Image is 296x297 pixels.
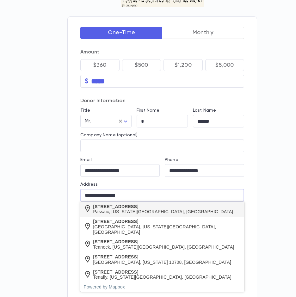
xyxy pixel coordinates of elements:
[85,119,91,124] span: Mr.
[205,59,244,71] button: $5,000
[80,157,92,162] label: Email
[80,27,163,39] button: One-Time
[80,98,244,104] p: Donor Information
[80,108,90,113] label: Title
[215,62,234,68] p: $5,000
[162,27,244,39] button: Monthly
[93,62,107,68] p: $360
[80,133,138,138] label: Company Name (optional)
[122,59,161,71] button: $500
[93,239,234,244] div: [STREET_ADDRESS]
[93,244,234,250] div: Teaneck, [US_STATE][GEOGRAPHIC_DATA], [GEOGRAPHIC_DATA]
[85,78,89,84] p: $
[93,204,233,209] div: [STREET_ADDRESS]
[165,157,178,162] label: Phone
[93,269,231,275] div: [STREET_ADDRESS]
[80,115,132,127] div: Mr.
[93,219,241,224] div: [STREET_ADDRESS]
[93,254,231,260] div: [STREET_ADDRESS]
[80,59,120,71] button: $360
[137,108,159,113] label: First Name
[84,284,125,289] a: Powered by Mapbox
[80,182,98,187] label: Address
[175,62,192,68] p: $1,200
[93,224,241,235] div: [GEOGRAPHIC_DATA], [US_STATE][GEOGRAPHIC_DATA], [GEOGRAPHIC_DATA]
[135,62,148,68] p: $500
[93,260,231,265] div: [GEOGRAPHIC_DATA], [US_STATE] 10708, [GEOGRAPHIC_DATA]
[80,49,244,55] p: Amount
[93,209,233,214] div: Passaic, [US_STATE][GEOGRAPHIC_DATA], [GEOGRAPHIC_DATA]
[193,108,216,113] label: Last Name
[93,275,231,280] div: Tenafly, [US_STATE][GEOGRAPHIC_DATA], [GEOGRAPHIC_DATA]
[163,59,203,71] button: $1,200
